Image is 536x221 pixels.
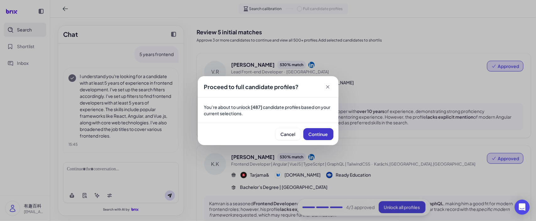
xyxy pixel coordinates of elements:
button: Continue [303,128,333,140]
p: You're about to unlock candidate profiles based on your current selections. [204,104,332,116]
div: Open Intercom Messenger [515,200,530,215]
span: Continue [309,131,328,137]
button: Cancel [275,128,301,140]
span: Cancel [281,131,295,137]
span: Proceed to full candidate profiles? [204,83,299,90]
strong: [487] [251,104,263,110]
